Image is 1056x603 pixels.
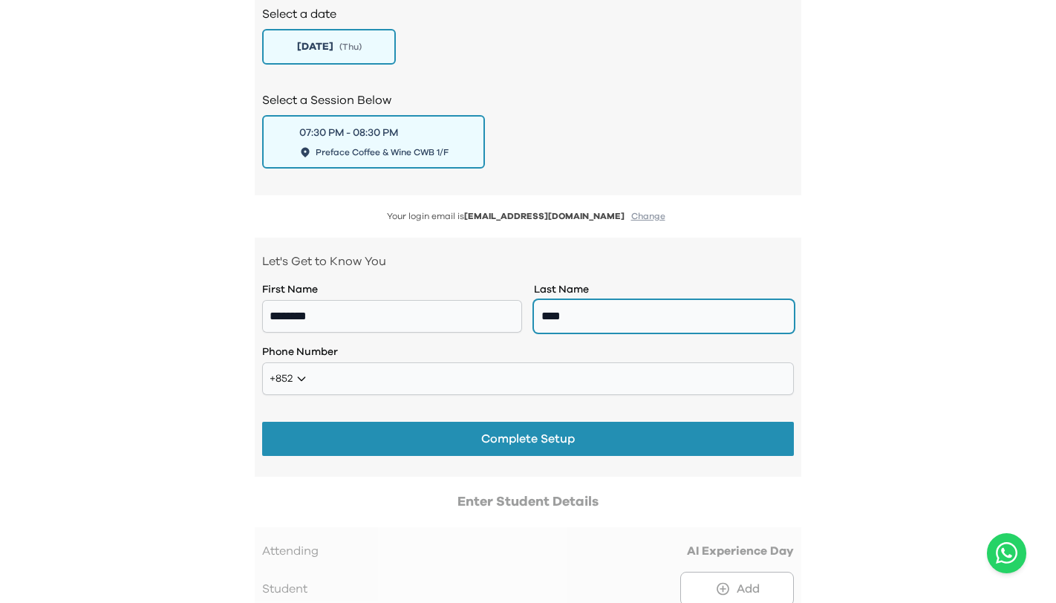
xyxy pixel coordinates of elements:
[297,39,333,54] span: [DATE]
[627,210,670,223] button: Change
[316,146,449,158] span: Preface Coffee & Wine CWB 1/F
[262,91,794,109] h2: Select a Session Below
[255,210,801,223] p: Your login email is
[464,212,625,221] span: [EMAIL_ADDRESS][DOMAIN_NAME]
[299,126,398,140] div: 07:30 PM - 08:30 PM
[534,282,794,297] label: Last Name
[262,422,794,456] button: Complete Setup
[262,5,794,23] h2: Select a date
[262,345,794,359] label: Phone Number
[987,533,1026,573] a: Chat with us on WhatsApp
[339,41,362,53] span: ( Thu )
[262,282,522,297] label: First Name
[262,252,794,270] p: Let's Get to Know You
[262,115,485,169] button: 07:30 PM - 08:30 PMPreface Coffee & Wine CWB 1/F
[987,533,1026,573] button: Open WhatsApp chat
[262,29,396,65] button: [DATE](Thu)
